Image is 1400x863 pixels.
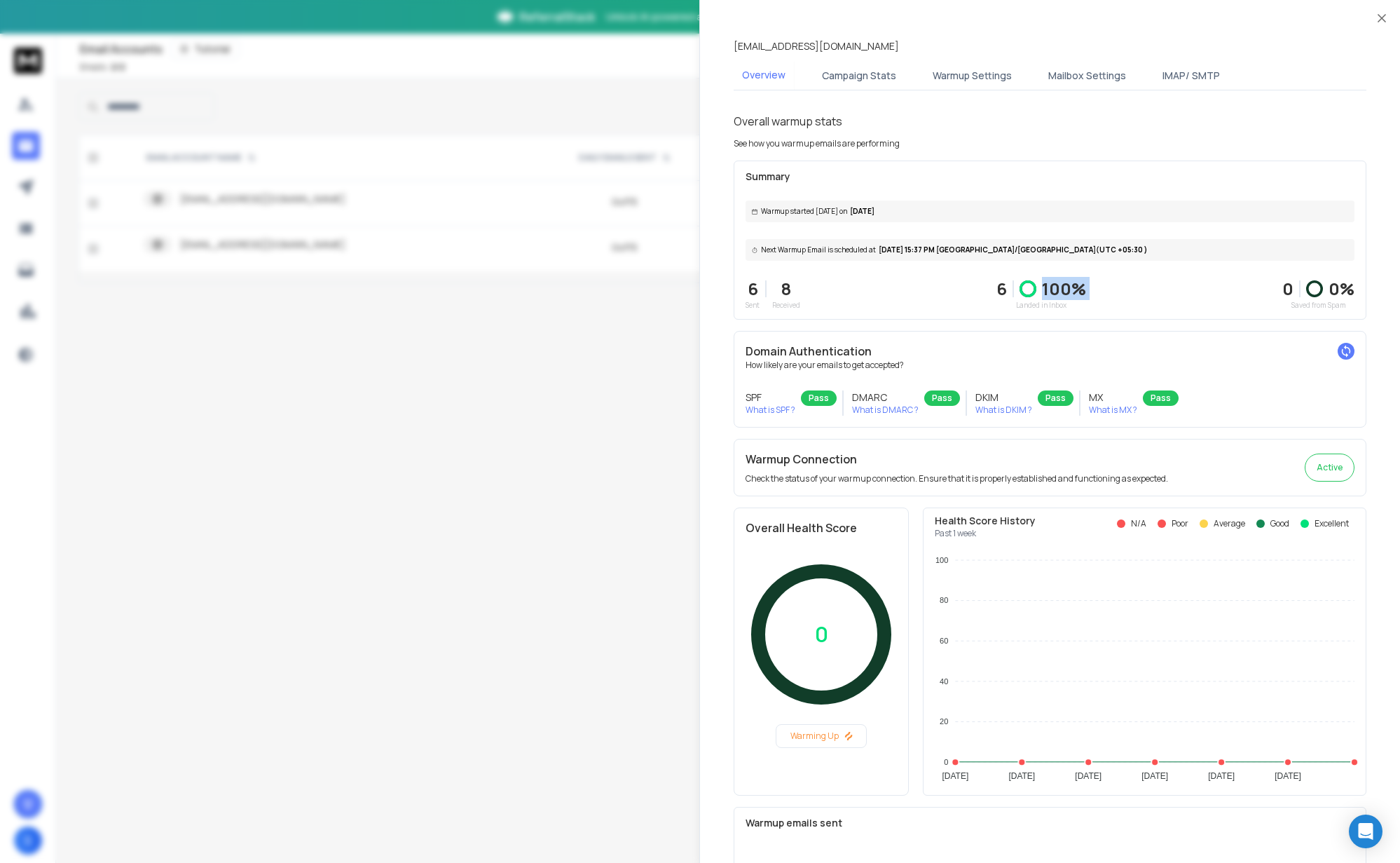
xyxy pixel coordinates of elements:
[815,622,828,647] p: 0
[1154,60,1228,91] button: IMAP/ SMTP
[935,528,1036,539] p: Past 1 week
[940,596,948,604] tspan: 80
[1008,771,1035,781] tspan: [DATE]
[1089,405,1137,416] p: What is MX ?
[996,300,1086,311] p: Landed in Inbox
[746,519,897,536] h2: Overall Health Score
[734,138,900,149] p: See how you warmup emails are performing
[1282,277,1293,300] strong: 0
[852,390,919,405] h3: DMARC
[734,39,899,53] p: [EMAIL_ADDRESS][DOMAIN_NAME]
[772,300,800,311] p: Received
[746,300,760,311] p: Sent
[940,717,948,726] tspan: 20
[746,343,1354,360] h2: Domain Authentication
[944,758,948,766] tspan: 0
[746,239,1354,261] div: [DATE] 15:37 PM [GEOGRAPHIC_DATA]/[GEOGRAPHIC_DATA] (UTC +05:30 )
[924,390,960,406] div: Pass
[746,405,795,416] p: What is SPF ?
[935,514,1036,528] p: Health Score History
[1075,771,1102,781] tspan: [DATE]
[746,360,1354,371] p: How likely are your emails to get accepted?
[942,771,968,781] tspan: [DATE]
[761,206,847,217] span: Warmup started [DATE] on
[1038,390,1073,406] div: Pass
[1270,518,1289,529] p: Good
[801,390,837,406] div: Pass
[1042,278,1086,300] p: 100 %
[1329,278,1354,300] p: 0 %
[975,390,1032,405] h3: DKIM
[734,60,794,92] button: Overview
[746,816,1354,830] p: Warmup emails sent
[1131,518,1146,529] p: N/A
[746,473,1168,484] p: Check the status of your warmup connection. Ensure that it is properly established and functionin...
[975,405,1032,416] p: What is DKIM ?
[1315,518,1349,529] p: Excellent
[1305,454,1354,482] button: Active
[782,731,860,742] p: Warming Up
[746,390,795,405] h3: SPF
[1172,518,1188,529] p: Poor
[1143,390,1179,406] div: Pass
[746,278,760,300] p: 6
[772,278,800,300] p: 8
[746,201,1354,222] div: [DATE]
[734,113,842,130] h1: Overall warmup stats
[761,245,876,255] span: Next Warmup Email is scheduled at
[1089,390,1137,405] h3: MX
[1208,771,1235,781] tspan: [DATE]
[924,60,1020,91] button: Warmup Settings
[1040,60,1134,91] button: Mailbox Settings
[852,405,919,416] p: What is DMARC ?
[940,637,948,645] tspan: 60
[746,170,1354,184] p: Summary
[996,278,1007,300] p: 6
[746,451,1168,468] h2: Warmup Connection
[1214,518,1245,529] p: Average
[935,556,948,564] tspan: 100
[1349,815,1382,848] div: Open Intercom Messenger
[1275,771,1301,781] tspan: [DATE]
[814,60,905,91] button: Campaign Stats
[1141,771,1168,781] tspan: [DATE]
[1282,300,1354,311] p: Saved from Spam
[940,677,948,686] tspan: 40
